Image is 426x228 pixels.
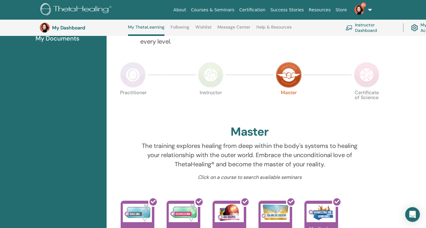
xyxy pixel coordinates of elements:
[120,90,146,116] p: Practitioner
[36,34,79,43] span: My Documents
[261,204,290,221] img: You and the Creator
[405,207,420,222] div: Open Intercom Messenger
[231,125,269,139] h2: Master
[198,62,224,88] img: Instructor
[354,90,379,116] p: Certificate of Science
[345,21,396,34] a: Instructor Dashboard
[40,3,114,17] img: logo.png
[276,90,302,116] p: Master
[198,90,224,116] p: Instructor
[140,141,359,169] p: The training explores healing from deep within the body's systems to healing your relationship wi...
[361,2,366,7] span: 9+
[345,25,352,30] img: chalkboard-teacher.svg
[256,25,292,34] a: Help & Resources
[171,25,189,34] a: Following
[169,204,198,222] img: Advanced DNA
[195,25,212,34] a: Wishlist
[40,23,50,33] img: default.jpg
[217,25,250,34] a: Message Center
[354,62,379,88] img: Certificate of Science
[128,25,164,36] a: My ThetaLearning
[189,4,237,16] a: Courses & Seminars
[333,4,349,16] a: Store
[268,4,306,16] a: Success Stories
[215,204,244,222] img: Dig Deeper
[123,204,152,222] img: Basic DNA
[237,4,268,16] a: Certification
[120,62,146,88] img: Practitioner
[52,25,113,31] h3: My Dashboard
[140,174,359,181] p: Click on a course to search available seminars
[306,4,333,16] a: Resources
[276,62,302,88] img: Master
[307,204,336,222] img: Manifesting and Abundance
[411,23,418,33] img: cog.svg
[354,5,364,15] img: default.jpg
[171,4,188,16] a: About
